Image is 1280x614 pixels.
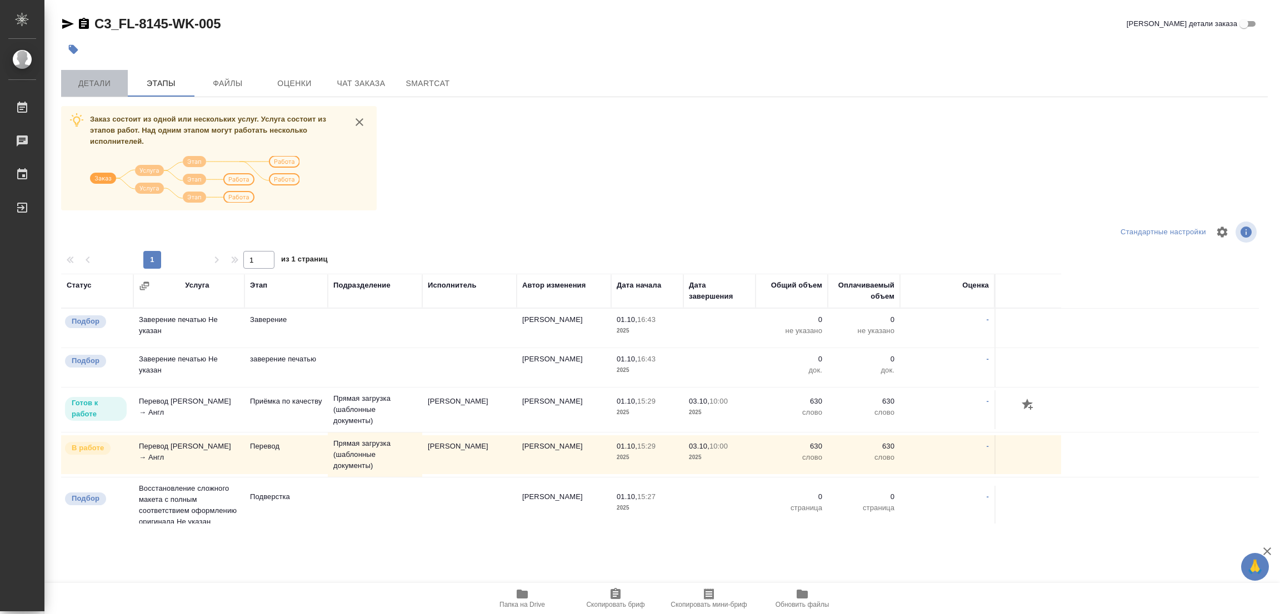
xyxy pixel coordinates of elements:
a: - [987,315,989,324]
p: В работе [72,442,104,454]
p: 0 [833,491,894,502]
span: [PERSON_NAME] детали заказа [1127,18,1237,29]
a: - [987,492,989,501]
p: 2025 [617,365,678,376]
td: Заверение печатью Не указан [133,309,244,348]
span: Посмотреть информацию [1236,222,1259,243]
p: 03.10, [689,442,709,450]
span: Оценки [268,77,321,90]
button: 🙏 [1241,553,1269,581]
p: 15:29 [637,397,656,405]
span: Детали [68,77,121,90]
button: Скопировать ссылку для ЯМессенджера [61,17,74,31]
p: 630 [761,441,822,452]
a: - [987,442,989,450]
p: слово [833,452,894,463]
p: 0 [833,314,894,325]
div: Оценка [962,280,989,291]
div: Услуга [185,280,209,291]
p: страница [833,502,894,514]
p: Подверстка [250,491,322,502]
div: Этап [250,280,267,291]
p: 2025 [617,407,678,418]
p: 2025 [689,407,750,418]
button: Сгруппировать [139,280,150,291]
a: - [987,355,989,363]
p: 15:27 [637,492,656,501]
button: close [351,114,368,130]
span: Настроить таблицу [1209,219,1236,245]
p: 2025 [617,325,678,336]
td: Восстановление сложного макета с полным соответствием оформлению оригинала Не указан [133,477,244,533]
p: Приёмка по качеству [250,396,322,407]
span: Файлы [201,77,254,90]
td: Прямая загрузка (шаблонные документы) [328,432,422,477]
div: Исполнитель [428,280,477,291]
button: Добавить оценку [1019,396,1038,415]
div: Автор изменения [522,280,586,291]
p: 16:43 [637,315,656,324]
span: Чат заказа [334,77,388,90]
p: 10:00 [709,442,728,450]
td: Прямая загрузка (шаблонные документы) [328,387,422,432]
div: Оплачиваемый объем [833,280,894,302]
p: Готов к работе [72,397,120,420]
p: 03.10, [689,397,709,405]
span: Заказ состоит из одной или нескольких услуг. Услуга состоит из этапов работ. Над одним этапом мог... [90,115,326,145]
p: не указано [761,325,822,336]
div: Дата завершения [689,280,750,302]
a: C3_FL-8145-WK-005 [94,16,221,31]
a: - [987,397,989,405]
p: 10:00 [709,397,728,405]
p: 01.10, [617,315,637,324]
p: страница [761,502,822,514]
button: Скопировать ссылку [77,17,91,31]
p: не указано [833,325,894,336]
td: [PERSON_NAME] [422,435,517,474]
p: 2025 [617,502,678,514]
p: 16:43 [637,355,656,363]
p: слово [833,407,894,418]
p: 15:29 [637,442,656,450]
p: 2025 [617,452,678,463]
span: 🙏 [1246,555,1264,578]
td: Перевод [PERSON_NAME] → Англ [133,390,244,429]
td: [PERSON_NAME] [517,390,611,429]
button: Добавить тэг [61,37,86,62]
td: [PERSON_NAME] [517,435,611,474]
p: слово [761,407,822,418]
p: заверение печатью [250,354,322,365]
p: 0 [761,354,822,365]
p: слово [761,452,822,463]
p: 0 [761,491,822,502]
div: Общий объем [771,280,822,291]
td: [PERSON_NAME] [517,348,611,387]
p: 01.10, [617,492,637,501]
td: Перевод [PERSON_NAME] → Англ [133,435,244,474]
p: 01.10, [617,442,637,450]
p: 01.10, [617,355,637,363]
div: split button [1118,224,1209,241]
p: 0 [761,314,822,325]
p: 630 [761,396,822,407]
p: Заверение [250,314,322,325]
p: Подбор [72,316,99,327]
span: Этапы [134,77,188,90]
p: 01.10, [617,397,637,405]
p: 0 [833,354,894,365]
td: [PERSON_NAME] [517,309,611,348]
div: Статус [67,280,92,291]
span: SmartCat [401,77,454,90]
td: Заверение печатью Не указан [133,348,244,387]
p: док. [761,365,822,376]
p: док. [833,365,894,376]
span: из 1 страниц [281,253,328,269]
div: Дата начала [617,280,661,291]
p: 630 [833,396,894,407]
p: Перевод [250,441,322,452]
p: 2025 [689,452,750,463]
td: [PERSON_NAME] [517,486,611,525]
p: Подбор [72,493,99,504]
td: [PERSON_NAME] [422,390,517,429]
p: Подбор [72,355,99,366]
